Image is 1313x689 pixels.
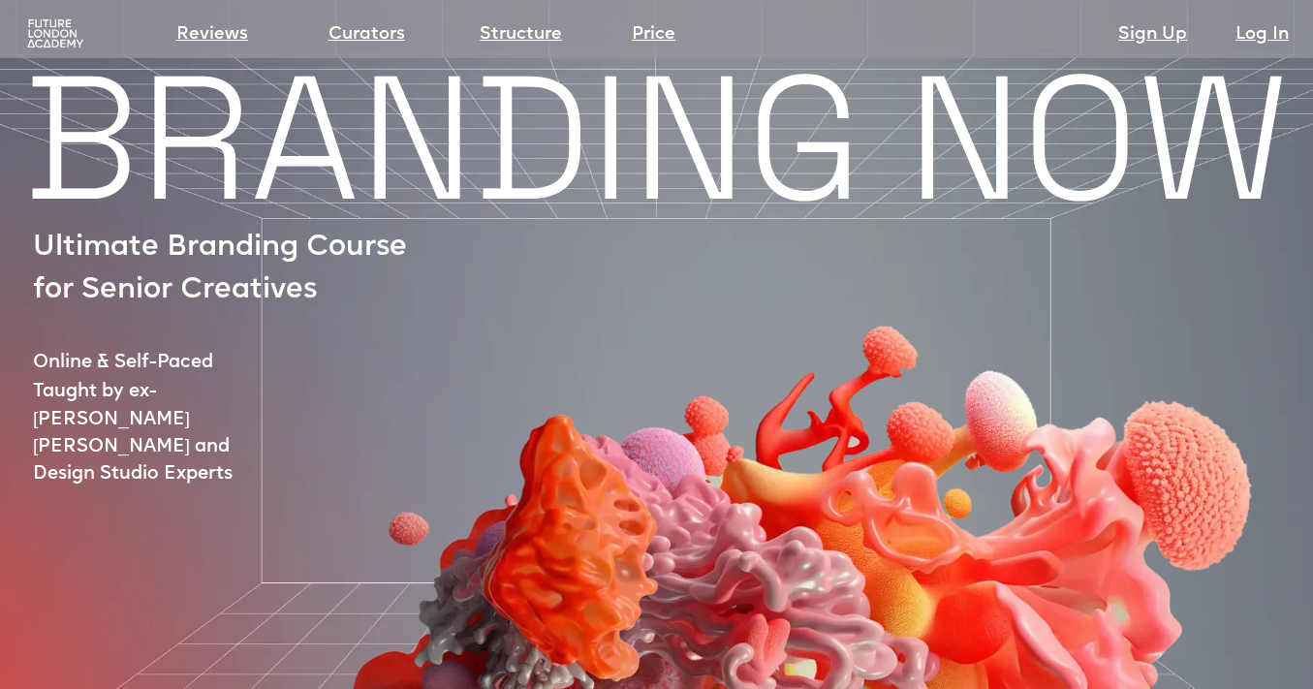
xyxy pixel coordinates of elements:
[1235,21,1289,48] a: Log In
[632,21,675,48] a: Price
[328,21,405,48] a: Curators
[33,227,427,313] p: Ultimate Branding Course for Senior Creatives
[176,21,248,48] a: Reviews
[1118,21,1187,48] a: Sign Up
[33,379,296,489] p: Taught by ex-[PERSON_NAME] [PERSON_NAME] and Design Studio Experts
[480,21,562,48] a: Structure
